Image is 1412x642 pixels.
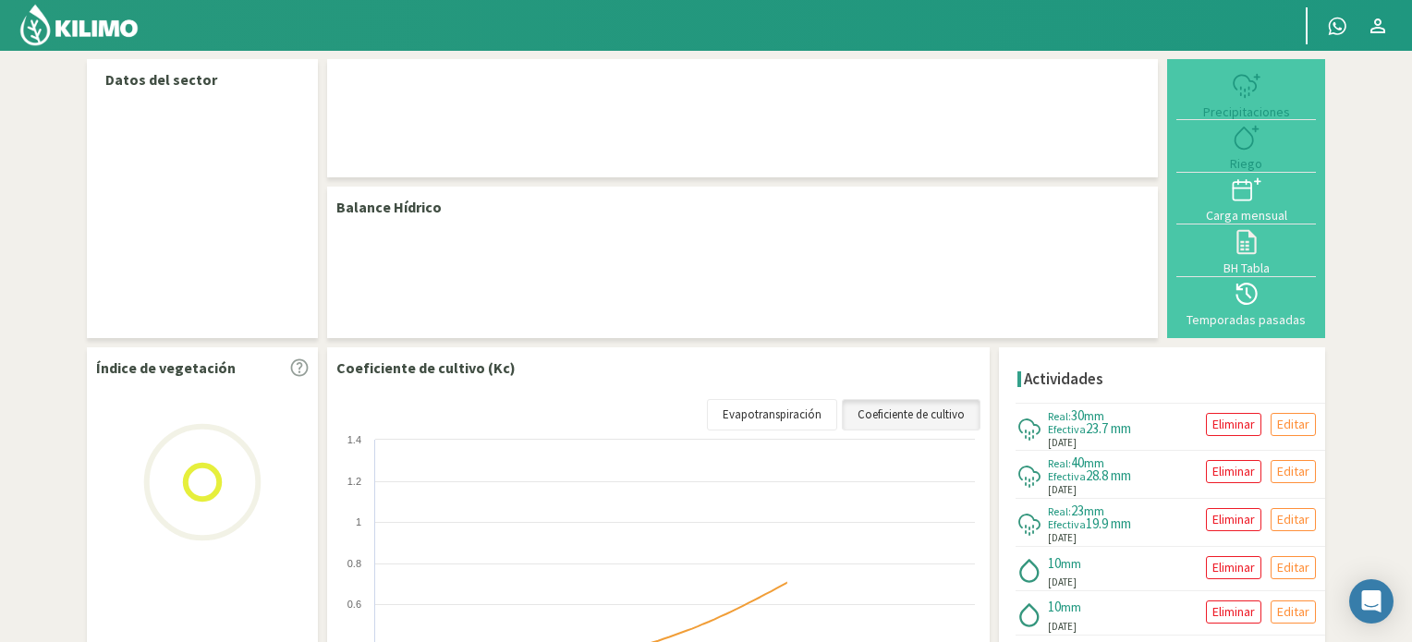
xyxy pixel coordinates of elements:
[1206,556,1261,579] button: Eliminar
[1349,579,1394,624] div: Open Intercom Messenger
[1061,555,1081,572] span: mm
[1048,456,1071,470] span: Real:
[1206,600,1261,624] button: Eliminar
[1277,461,1309,482] p: Editar
[1212,414,1255,435] p: Eliminar
[1271,556,1316,579] button: Editar
[347,476,361,487] text: 1.2
[1206,413,1261,436] button: Eliminar
[1048,598,1061,615] span: 10
[1206,460,1261,483] button: Eliminar
[1086,466,1131,484] span: 28.8 mm
[1048,469,1086,483] span: Efectiva
[1084,454,1104,471] span: mm
[356,516,361,527] text: 1
[1182,261,1310,274] div: BH Tabla
[707,399,837,430] a: Evapotranspiración
[1048,619,1077,635] span: [DATE]
[96,357,236,379] p: Índice de vegetación
[1048,517,1086,531] span: Efectiva
[1212,601,1255,623] p: Eliminar
[1277,509,1309,530] p: Editar
[1277,601,1309,623] p: Editar
[1071,454,1084,471] span: 40
[1048,422,1086,436] span: Efectiva
[1271,600,1316,624] button: Editar
[1048,409,1071,423] span: Real:
[1071,406,1084,424] span: 30
[1176,173,1316,224] button: Carga mensual
[1176,68,1316,120] button: Precipitaciones
[1212,557,1255,578] p: Eliminar
[1086,419,1131,437] span: 23.7 mm
[1182,313,1310,326] div: Temporadas pasadas
[1071,502,1084,519] span: 23
[105,68,299,91] p: Datos del sector
[1182,209,1310,222] div: Carga mensual
[1182,105,1310,118] div: Precipitaciones
[1084,407,1104,424] span: mm
[1277,557,1309,578] p: Editar
[1182,157,1310,170] div: Riego
[336,196,442,218] p: Balance Hídrico
[1176,224,1316,276] button: BH Tabla
[1048,482,1077,498] span: [DATE]
[1048,530,1077,546] span: [DATE]
[1271,413,1316,436] button: Editar
[1061,599,1081,615] span: mm
[1048,554,1061,572] span: 10
[1176,277,1316,329] button: Temporadas pasadas
[842,399,980,430] a: Coeficiente de cultivo
[18,3,140,47] img: Kilimo
[1086,515,1131,532] span: 19.9 mm
[1024,370,1103,388] h4: Actividades
[347,558,361,569] text: 0.8
[347,599,361,610] text: 0.6
[1271,460,1316,483] button: Editar
[1176,120,1316,172] button: Riego
[1271,508,1316,531] button: Editar
[110,390,295,575] img: Loading...
[1206,508,1261,531] button: Eliminar
[1048,435,1077,451] span: [DATE]
[1048,504,1071,518] span: Real:
[1084,503,1104,519] span: mm
[1048,575,1077,590] span: [DATE]
[1212,509,1255,530] p: Eliminar
[336,357,516,379] p: Coeficiente de cultivo (Kc)
[347,434,361,445] text: 1.4
[1277,414,1309,435] p: Editar
[1212,461,1255,482] p: Eliminar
